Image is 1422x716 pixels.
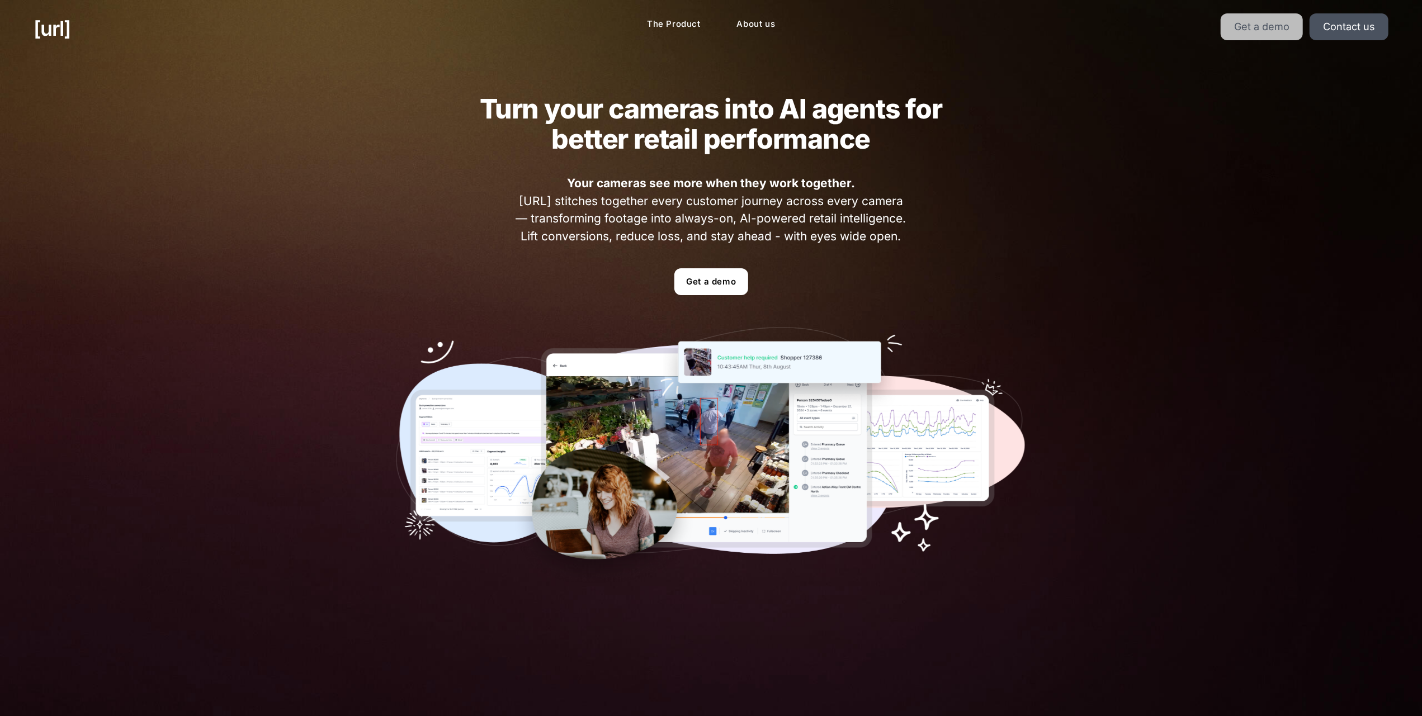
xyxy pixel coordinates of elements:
span: [URL] stitches together every customer journey across every camera — transforming footage into al... [512,174,910,245]
a: Contact us [1310,13,1388,40]
a: About us [728,13,785,35]
a: Get a demo [674,268,748,295]
strong: Your cameras see more when they work together. [567,176,855,190]
img: Our tools [396,327,1027,583]
h2: Turn your cameras into AI agents for better retail performance [458,94,965,154]
a: [URL] [34,13,70,44]
a: Get a demo [1221,13,1303,40]
a: The Product [638,13,710,35]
